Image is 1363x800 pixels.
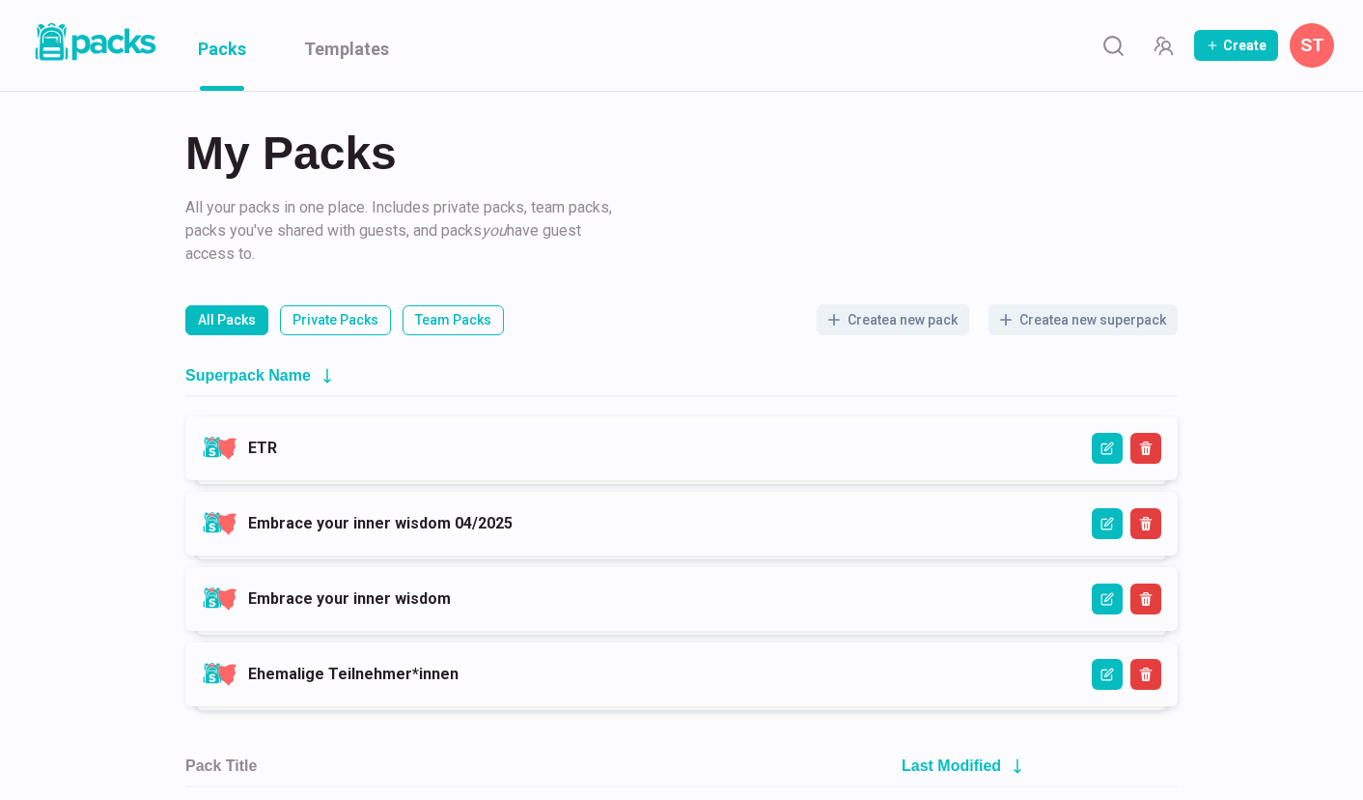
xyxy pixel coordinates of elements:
[1130,584,1161,614] button: Delete Superpack
[1094,26,1132,65] button: Search
[185,366,311,385] h2: Superpack Name
[185,196,620,266] p: All your packs in one place. Includes private packs, team packs, packs you've shared with guests,...
[292,310,378,330] p: Private Packs
[482,221,507,240] i: you
[1130,659,1161,690] button: Delete Superpack
[1092,659,1123,690] button: Edit
[29,19,159,71] a: Packs logo
[902,757,1001,775] h2: Last Modified
[1092,508,1123,539] button: Edit
[198,310,256,330] p: All Packs
[1092,584,1123,614] button: Edit
[1144,26,1182,65] button: Manage Team Invites
[1194,30,1278,61] button: Create Pack
[988,304,1178,335] button: Createa new superpack
[817,304,969,335] button: Createa new pack
[1290,23,1334,68] button: Savina Tilmann
[1130,508,1161,539] button: Delete Superpack
[185,130,1178,177] h2: My Packs
[415,310,491,330] p: Team Packs
[1092,433,1123,464] button: Edit
[29,19,159,65] img: Packs logo
[1130,433,1161,464] button: Delete Superpack
[185,757,257,775] h2: Pack Title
